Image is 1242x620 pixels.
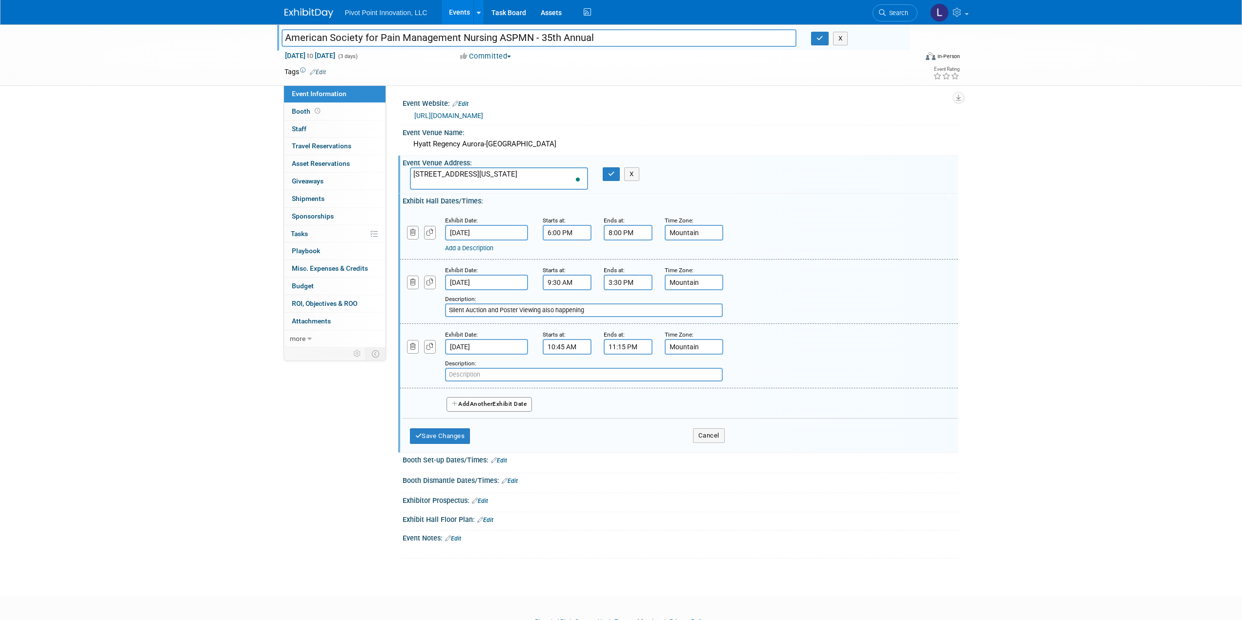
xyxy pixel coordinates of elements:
[292,142,351,150] span: Travel Reservations
[452,100,468,107] a: Edit
[291,230,308,238] span: Tasks
[457,51,515,61] button: Committed
[305,52,315,60] span: to
[472,498,488,504] a: Edit
[285,8,333,18] img: ExhibitDay
[445,368,723,381] input: Description
[886,9,908,17] span: Search
[447,397,532,412] button: AddAnotherExhibit Date
[403,473,958,486] div: Booth Dismantle Dates/Times:
[290,335,305,342] span: more
[292,90,346,98] span: Event Information
[693,428,725,443] button: Cancel
[284,295,386,312] a: ROI, Objectives & ROO
[543,217,566,224] small: Starts at:
[604,339,652,355] input: End Time
[414,112,483,120] a: [URL][DOMAIN_NAME]
[284,242,386,260] a: Playbook
[285,51,336,60] span: [DATE] [DATE]
[833,32,848,45] button: X
[337,53,358,60] span: (3 days)
[284,278,386,295] a: Budget
[445,303,723,317] input: Description
[665,331,693,338] small: Time Zone:
[665,225,723,240] input: Time Zone
[543,267,566,274] small: Starts at:
[292,125,306,133] span: Staff
[926,52,936,60] img: Format-Inperson.png
[284,190,386,207] a: Shipments
[292,195,325,202] span: Shipments
[604,267,625,274] small: Ends at:
[445,267,478,274] small: Exhibit Date:
[284,313,386,330] a: Attachments
[285,67,326,77] td: Tags
[410,167,588,190] textarea: To enrich screen reader interactions, please activate Accessibility in Grammarly extension settings
[313,107,322,115] span: Booth not reserved yet
[345,9,428,17] span: Pivot Point Innovation, LLC
[284,103,386,120] a: Booth
[543,275,591,290] input: Start Time
[624,167,639,181] button: X
[410,428,470,444] button: Save Changes
[292,317,331,325] span: Attachments
[284,155,386,172] a: Asset Reservations
[403,453,958,465] div: Booth Set-up Dates/Times:
[445,331,478,338] small: Exhibit Date:
[445,217,478,224] small: Exhibit Date:
[445,339,528,355] input: Date
[403,96,958,109] div: Event Website:
[873,4,917,21] a: Search
[665,275,723,290] input: Time Zone
[445,244,493,252] a: Add a Description
[403,531,958,543] div: Event Notes:
[284,120,386,138] a: Staff
[491,457,507,464] a: Edit
[445,225,528,240] input: Date
[349,347,366,360] td: Personalize Event Tab Strip
[284,85,386,102] a: Event Information
[543,331,566,338] small: Starts at:
[292,247,320,255] span: Playbook
[292,300,357,307] span: ROI, Objectives & ROO
[292,160,350,167] span: Asset Reservations
[403,194,958,206] div: Exhibit Hall Dates/Times:
[543,225,591,240] input: Start Time
[930,3,949,22] img: Lisa Miller
[403,493,958,506] div: Exhibitor Prospectus:
[665,217,693,224] small: Time Zone:
[445,296,476,302] small: Description:
[284,138,386,155] a: Travel Reservations
[543,339,591,355] input: Start Time
[366,347,386,360] td: Toggle Event Tabs
[284,208,386,225] a: Sponsorships
[665,339,723,355] input: Time Zone
[604,275,652,290] input: End Time
[310,69,326,76] a: Edit
[292,282,314,290] span: Budget
[477,517,493,523] a: Edit
[403,125,958,138] div: Event Venue Name:
[445,360,476,367] small: Description:
[502,478,518,484] a: Edit
[292,212,334,220] span: Sponsorships
[604,217,625,224] small: Ends at:
[284,225,386,242] a: Tasks
[470,400,493,407] span: Another
[284,260,386,277] a: Misc. Expenses & Credits
[284,173,386,190] a: Giveaways
[292,177,324,185] span: Giveaways
[665,267,693,274] small: Time Zone:
[403,512,958,525] div: Exhibit Hall Floor Plan:
[933,67,959,72] div: Event Rating
[604,331,625,338] small: Ends at:
[445,275,528,290] input: Date
[860,51,960,65] div: Event Format
[937,53,960,60] div: In-Person
[292,264,368,272] span: Misc. Expenses & Credits
[284,330,386,347] a: more
[292,107,322,115] span: Booth
[604,225,652,240] input: End Time
[410,137,951,152] div: Hyatt Regency Aurora-[GEOGRAPHIC_DATA]
[445,535,461,542] a: Edit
